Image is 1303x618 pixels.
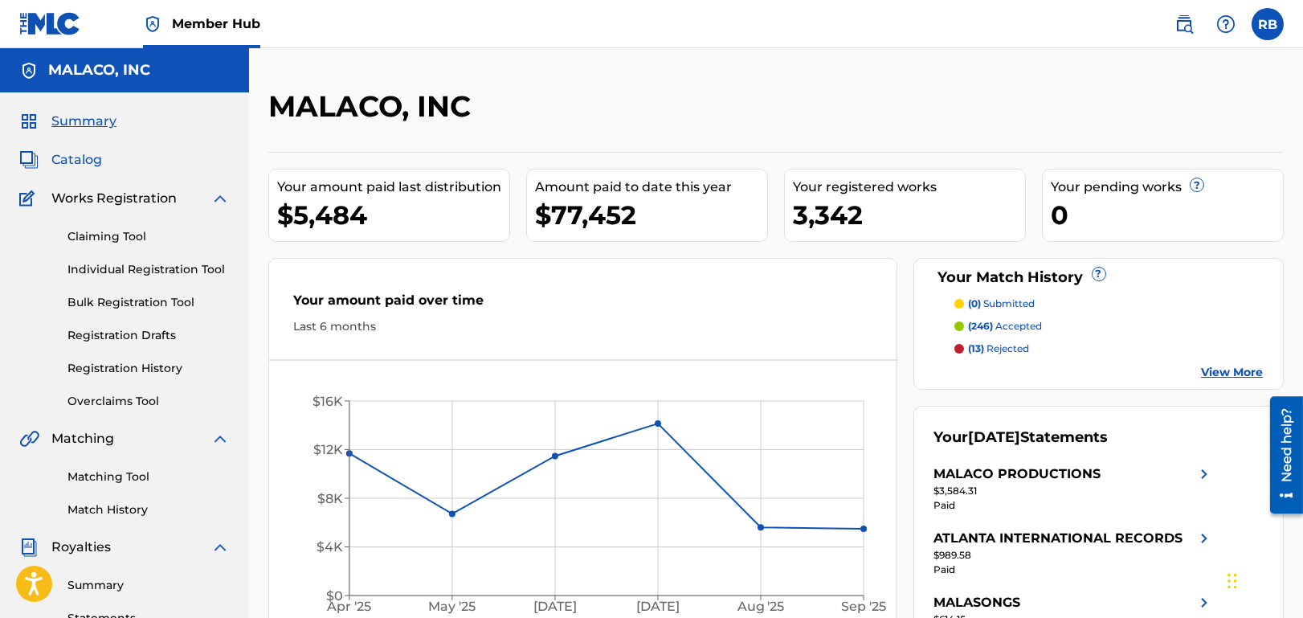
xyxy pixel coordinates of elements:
[67,294,230,311] a: Bulk Registration Tool
[535,178,767,197] div: Amount paid to date this year
[737,600,785,615] tspan: Aug '25
[1195,529,1214,548] img: right chevron icon
[1252,8,1284,40] div: User Menu
[934,484,1214,498] div: $3,584.31
[934,529,1214,577] a: ATLANTA INTERNATIONAL RECORDSright chevron icon$989.58Paid
[19,112,116,131] a: SummarySummary
[19,150,102,170] a: CatalogCatalog
[934,465,1214,513] a: MALACO PRODUCTIONSright chevron icon$3,584.31Paid
[969,297,1035,311] p: submitted
[19,538,39,557] img: Royalties
[317,539,343,555] tspan: $4K
[793,197,1025,233] div: 3,342
[429,600,476,615] tspan: May '25
[637,600,680,615] tspan: [DATE]
[67,393,230,410] a: Overclaims Tool
[277,197,509,233] div: $5,484
[934,267,1264,289] div: Your Match History
[1216,14,1236,34] img: help
[1051,178,1283,197] div: Your pending works
[67,360,230,377] a: Registration History
[934,427,1109,448] div: Your Statements
[327,600,372,615] tspan: Apr '25
[268,88,479,125] h2: MALACO, INC
[954,319,1264,334] a: (246) accepted
[210,429,230,448] img: expand
[1223,541,1303,618] iframe: Chat Widget
[19,150,39,170] img: Catalog
[1227,557,1237,605] div: Drag
[317,491,343,506] tspan: $8K
[842,600,887,615] tspan: Sep '25
[1258,391,1303,520] iframe: Resource Center
[1201,364,1263,381] a: View More
[51,112,116,131] span: Summary
[67,577,230,594] a: Summary
[326,588,343,604] tspan: $0
[67,501,230,518] a: Match History
[1051,197,1283,233] div: 0
[19,61,39,80] img: Accounts
[969,428,1021,446] span: [DATE]
[1195,465,1214,484] img: right chevron icon
[969,342,985,354] span: (13)
[934,498,1214,513] div: Paid
[793,178,1025,197] div: Your registered works
[934,548,1214,563] div: $989.58
[969,297,982,309] span: (0)
[51,189,177,208] span: Works Registration
[313,442,343,457] tspan: $12K
[1174,14,1194,34] img: search
[277,178,509,197] div: Your amount paid last distribution
[954,342,1264,356] a: (13) rejected
[19,112,39,131] img: Summary
[969,342,1030,356] p: rejected
[143,14,162,34] img: Top Rightsholder
[1168,8,1200,40] a: Public Search
[51,429,114,448] span: Matching
[1191,178,1203,191] span: ?
[172,14,260,33] span: Member Hub
[19,429,39,448] img: Matching
[293,291,872,318] div: Your amount paid over time
[535,197,767,233] div: $77,452
[533,600,577,615] tspan: [DATE]
[48,61,150,80] h5: MALACO, INC
[954,297,1264,311] a: (0) submitted
[67,327,230,344] a: Registration Drafts
[19,189,40,208] img: Works Registration
[210,538,230,557] img: expand
[934,529,1183,548] div: ATLANTA INTERNATIONAL RECORDS
[293,318,872,335] div: Last 6 months
[51,150,102,170] span: Catalog
[1093,268,1105,280] span: ?
[969,319,1043,334] p: accepted
[1210,8,1242,40] div: Help
[969,320,994,332] span: (246)
[67,228,230,245] a: Claiming Tool
[210,189,230,208] img: expand
[19,12,81,35] img: MLC Logo
[934,563,1214,577] div: Paid
[67,469,230,485] a: Matching Tool
[934,465,1101,484] div: MALACO PRODUCTIONS
[67,261,230,278] a: Individual Registration Tool
[1195,593,1214,612] img: right chevron icon
[312,394,343,409] tspan: $16K
[934,593,1021,612] div: MALASONGS
[51,538,111,557] span: Royalties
